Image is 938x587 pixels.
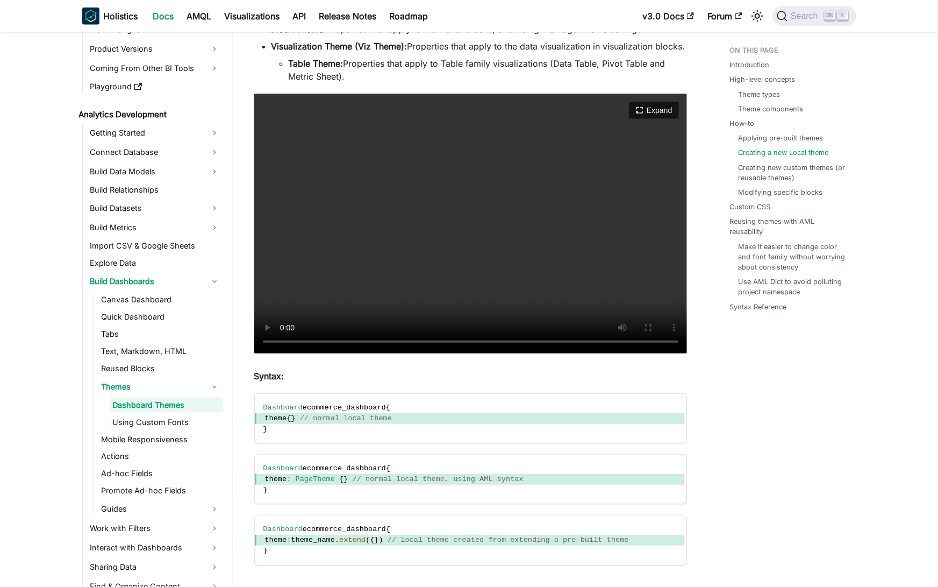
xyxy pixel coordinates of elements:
span: { [386,464,390,472]
span: : [287,475,291,483]
a: Promote Ad-hoc Fields [98,484,223,499]
a: Custom CSS [730,202,771,212]
span: theme_name [291,536,335,544]
span: Search [787,11,825,21]
a: HolisticsHolistics [82,8,138,25]
a: Themes [98,378,223,395]
a: Creating new custom themes (or reusable themes) [739,162,846,183]
a: Reused Blocks [98,361,223,376]
a: Creating a new Local theme [739,147,829,158]
a: API [287,8,313,25]
span: } [263,425,268,433]
span: } [375,536,379,544]
span: // local theme created from extending a pre-built theme [388,536,629,544]
a: Work with Filters [87,520,223,538]
span: ecommerce_dashboard [303,464,386,472]
span: extend [339,536,366,544]
a: v3.0 Docs [636,8,701,25]
a: High-level concepts [730,74,796,84]
span: : [287,536,291,544]
span: ecommerce_dashboard [303,404,386,412]
span: // normal local theme [300,414,392,422]
a: Explore Data [87,256,223,271]
a: Connect Database [87,144,223,161]
a: Quick Dashboard [98,309,223,324]
img: Holistics [82,8,99,25]
a: Tabs [98,327,223,342]
a: Playground [87,79,223,94]
a: Product Versions [87,40,223,58]
a: Mobile Responsiveness [98,432,223,447]
span: { [386,525,390,533]
span: Dashboard [263,404,303,412]
a: Build Relationships [87,182,223,197]
a: Coming From Other BI Tools [87,60,223,77]
a: Visualizations [218,8,287,25]
a: Build Data Models [87,163,223,180]
span: } [343,475,348,483]
a: Guides [98,501,223,518]
a: Introduction [730,60,770,70]
span: { [339,475,343,483]
a: How-to [730,118,755,129]
strong: Visualization Theme (Viz Theme): [271,41,407,52]
a: AMQL [181,8,218,25]
a: Release Notes [313,8,383,25]
a: Use AML Dict to avoid polluting project namespace [739,277,846,297]
li: Properties that apply to Table family visualizations (Data Table, Pivot Table and Metric Sheet). [289,57,687,83]
a: Sharing Data [87,559,223,576]
button: Search (Ctrl+K) [772,6,856,26]
span: Dashboard [263,525,303,533]
a: Text, Markdown, HTML [98,344,223,359]
button: Expand video [629,102,678,119]
a: Theme types [739,89,781,100]
a: Build Dashboards [87,273,223,290]
span: theme [265,414,287,422]
kbd: K [837,11,848,20]
span: Dashboard [263,464,303,472]
video: Your browser does not support embedding video, but you can . [254,94,687,353]
a: Modifying specific blocks [739,187,823,197]
span: { [386,404,390,412]
span: theme [265,536,287,544]
a: Canvas Dashboard [98,292,223,307]
a: Ad-hoc Fields [98,466,223,482]
span: . [335,536,339,544]
nav: Docs sidebar [71,32,233,587]
span: { [370,536,374,544]
span: { [287,414,291,422]
span: ecommerce_dashboard [303,525,386,533]
a: Reusing themes with AML reusability [730,216,850,237]
a: Syntax Reference [730,302,787,312]
span: theme [265,475,287,483]
a: Docs [147,8,181,25]
a: Import CSV & Google Sheets [87,238,223,253]
a: Build Metrics [87,219,223,236]
strong: Syntax: [254,371,284,381]
span: } [263,486,268,494]
a: Using Custom Fonts [110,415,223,430]
a: Applying pre-built themes [739,133,824,143]
span: } [263,547,268,555]
a: Interact with Dashboards [87,540,223,557]
span: PageTheme [296,475,335,483]
span: } [291,414,295,422]
li: Properties that apply to the data visualization in visualization blocks. [271,40,687,83]
span: // normal local theme, using AML syntax [353,475,524,483]
a: Dashboard Themes [110,398,223,413]
a: Forum [701,8,749,25]
a: Getting Started [87,124,223,142]
a: Actions [98,449,223,464]
span: ) [379,536,383,544]
a: Roadmap [383,8,435,25]
button: Switch between dark and light mode (currently light mode) [749,8,766,25]
b: Holistics [104,10,138,23]
a: Make it easier to change color and font family without worrying about consistency [739,242,846,273]
a: Build Datasets [87,200,223,217]
a: Theme components [739,104,804,114]
strong: Table Theme: [289,58,343,69]
span: ( [366,536,370,544]
a: Analytics Development [76,107,223,122]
